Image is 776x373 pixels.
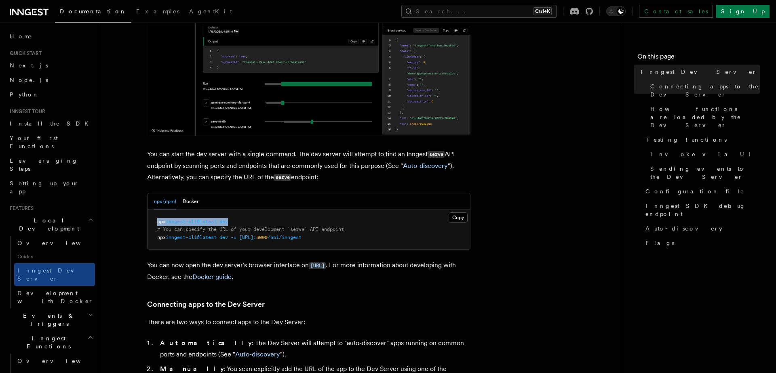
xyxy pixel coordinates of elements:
a: Overview [14,236,95,250]
span: Examples [136,8,179,15]
a: Setting up your app [6,176,95,199]
span: Connecting apps to the Dev Server [650,82,760,98]
a: Inngest SDK debug endpoint [642,199,760,221]
span: Testing functions [645,136,727,144]
button: Events & Triggers [6,308,95,331]
span: Python [10,91,39,98]
code: [URL] [309,262,326,269]
a: Contact sales [639,5,713,18]
a: Python [6,87,95,102]
li: : The Dev Server will attempt to "auto-discover" apps running on common ports and endpoints (See ... [158,337,470,360]
span: Inngest tour [6,108,45,115]
span: Next.js [10,62,48,69]
span: Home [10,32,32,40]
span: Configuration file [645,187,744,195]
span: Inngest SDK debug endpoint [645,202,760,218]
a: Connecting apps to the Dev Server [147,299,265,310]
span: How functions are loaded by the Dev Server [650,105,760,129]
span: Features [6,205,34,212]
span: Install the SDK [10,120,93,127]
a: Testing functions [642,132,760,147]
a: Node.js [6,73,95,87]
span: Setting up your app [10,180,79,195]
a: AgentKit [184,2,237,22]
span: inngest-cli@latest [166,219,217,224]
a: Invoke via UI [647,147,760,161]
a: How functions are loaded by the Dev Server [647,102,760,132]
span: Quick start [6,50,42,57]
a: Flags [642,236,760,250]
button: npx (npm) [154,193,176,210]
a: Inngest Dev Server [14,263,95,286]
button: Search...Ctrl+K [401,5,557,18]
button: Inngest Functions [6,331,95,354]
span: npx [157,235,166,240]
span: -u [231,235,236,240]
span: Node.js [10,77,48,83]
span: Inngest Dev Server [17,267,86,282]
span: /api/inngest [268,235,302,240]
strong: Manually [160,365,224,373]
span: Inngest Dev Server [641,68,757,76]
button: Toggle dark mode [606,6,626,16]
strong: Automatically [160,339,252,347]
span: Overview [17,358,101,364]
span: inngest-cli@latest [166,235,217,240]
a: Home [6,29,95,44]
span: Local Development [6,216,88,233]
a: Your first Functions [6,131,95,153]
span: 3000 [256,235,268,240]
kbd: Ctrl+K [533,7,552,15]
a: Auto-discovery [403,162,448,170]
a: Configuration file [642,184,760,199]
button: Local Development [6,213,95,236]
span: npx [157,219,166,224]
p: You can start the dev server with a single command. The dev server will attempt to find an Innges... [147,149,470,183]
span: Documentation [60,8,127,15]
span: # You can specify the URL of your development `serve` API endpoint [157,226,344,232]
a: Documentation [55,2,131,23]
button: Copy [449,212,468,223]
span: Events & Triggers [6,312,88,328]
span: Flags [645,239,674,247]
p: You can now open the dev server's browser interface on . For more information about developing wi... [147,260,470,283]
span: Development with Docker [17,290,93,304]
a: Auto-discovery [235,350,280,358]
span: Sending events to the Dev Server [650,165,760,181]
span: [URL]: [239,235,256,240]
code: serve [274,174,291,181]
span: Your first Functions [10,135,58,149]
div: Local Development [6,236,95,308]
span: AgentKit [189,8,232,15]
a: Install the SDK [6,116,95,131]
a: Sending events to the Dev Server [647,161,760,184]
a: Next.js [6,58,95,73]
span: Inngest Functions [6,334,87,350]
span: dev [219,235,228,240]
a: Leveraging Steps [6,153,95,176]
span: Auto-discovery [645,224,722,233]
a: Development with Docker [14,286,95,308]
p: There are two ways to connect apps to the Dev Server: [147,316,470,328]
span: Overview [17,240,101,246]
span: Leveraging Steps [10,157,78,172]
a: Overview [14,354,95,368]
a: Inngest Dev Server [637,65,760,79]
span: dev [219,219,228,224]
span: Guides [14,250,95,263]
a: Docker guide [192,273,232,281]
a: Sign Up [716,5,770,18]
a: [URL] [309,261,326,269]
a: Examples [131,2,184,22]
h4: On this page [637,52,760,65]
button: Docker [183,193,198,210]
a: Auto-discovery [642,221,760,236]
a: Connecting apps to the Dev Server [647,79,760,102]
code: serve [428,151,445,158]
span: Invoke via UI [650,150,758,158]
